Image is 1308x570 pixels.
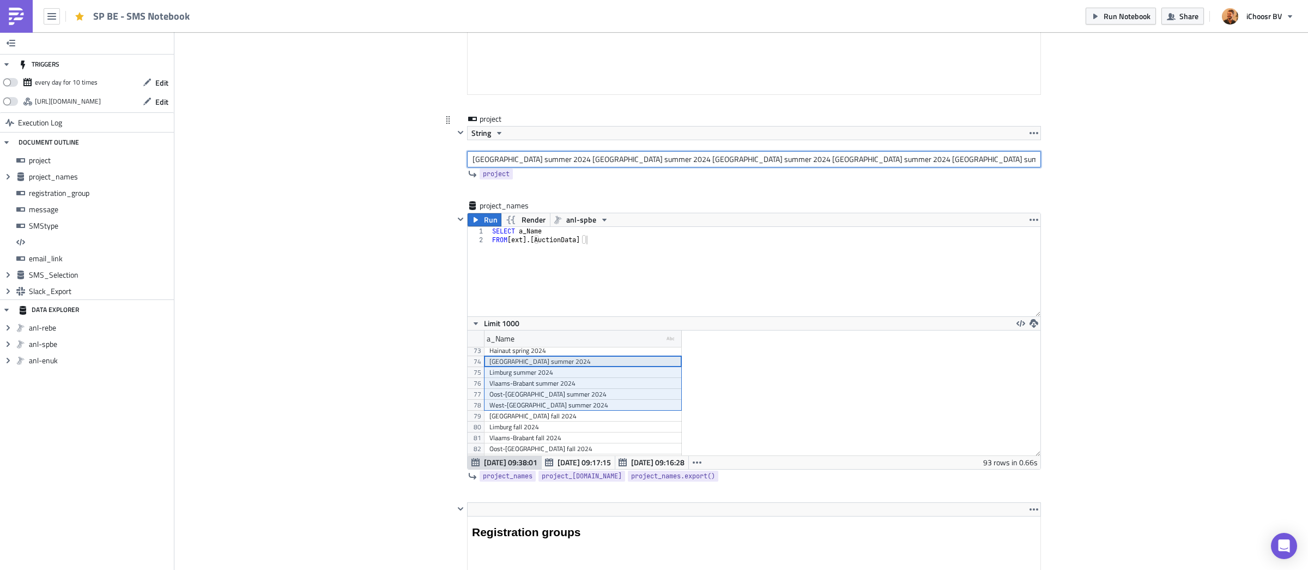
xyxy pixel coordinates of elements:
div: https://pushmetrics.io/api/v1/report/75rQK9JlZ4/webhook?token=0cb4af96c53e42469b98bf3f00bd7ded [35,93,101,110]
span: project [483,169,510,179]
span: project_names [483,471,532,482]
button: [DATE] 09:38:01 [468,456,542,469]
button: Run [468,213,501,226]
button: anl-spbe [550,213,613,226]
span: registration_group [29,188,171,198]
button: Hide content [454,126,467,139]
div: every day for 10 times [35,74,98,91]
span: SP BE - SMS Notebook [93,10,191,22]
span: Run Notebook [1104,10,1150,22]
button: [DATE] 09:17:15 [541,456,615,469]
div: TRIGGERS [19,55,59,74]
div: 1 [468,227,490,236]
body: Rich Text Area. Press ALT-0 for help. [4,10,568,28]
button: Share [1161,8,1204,25]
span: email_link [29,254,171,263]
div: Vlaams-Brabant summer 2024 [489,378,676,389]
div: DATA EXPLORER [19,300,79,320]
span: [DATE] 09:38:01 [484,457,537,468]
body: Rich Text Area. Press ALT-0 for help. [4,4,568,22]
div: [GEOGRAPHIC_DATA] summer 2024 [489,356,676,367]
h1: Parameters for SMS selection [4,10,568,28]
h2: Project [4,9,568,22]
span: Execution Log [18,113,62,133]
div: Limburg fall 2024 [489,422,676,433]
button: Edit [137,74,174,91]
div: Oost-[GEOGRAPHIC_DATA] summer 2024 [489,389,676,400]
button: Render [501,213,550,226]
body: Rich Text Area. Press ALT-0 for help. [4,9,568,22]
div: Limburg summer 2024 [489,367,676,378]
iframe: Rich Text Area [468,16,1040,94]
div: [GEOGRAPHIC_DATA] fall 2024 [489,411,676,422]
a: project [480,169,513,179]
span: anl-spbe [566,213,596,226]
div: West-[GEOGRAPHIC_DATA] fall 2024 [489,454,676,465]
span: project [29,155,171,165]
div: West-[GEOGRAPHIC_DATA] summer 2024 [489,400,676,411]
button: Edit [137,93,174,110]
a: project_names.export() [628,471,718,482]
button: Run Notebook [1086,8,1156,25]
div: Oost-[GEOGRAPHIC_DATA] fall 2024 [489,443,676,454]
button: iChoosr BV [1215,4,1300,28]
span: SMS_Selection [29,270,171,280]
img: PushMetrics [8,8,25,25]
div: 93 rows in 0.66s [983,456,1038,469]
button: Hide content [454,213,467,226]
span: project_names [480,200,530,211]
button: String [468,127,507,140]
span: project [480,113,523,124]
span: message [29,205,171,214]
span: Share [1179,10,1198,22]
p: Adjust the parameters for your SMS selection, once they have all been filled in you can press the... [4,4,568,22]
span: project_[DOMAIN_NAME] [542,471,622,482]
button: [DATE] 09:16:28 [615,456,689,469]
div: Open Intercom Messenger [1271,533,1297,559]
div: DOCUMENT OUTLINE [19,133,79,152]
span: anl-spbe [29,339,171,349]
div: Vlaams-Brabant fall 2024 [489,433,676,443]
span: iChoosr BV [1246,10,1282,22]
span: project_names.export() [631,471,715,482]
a: project_[DOMAIN_NAME] [538,471,625,482]
span: Run [484,213,498,226]
span: Slack_Export [29,286,171,296]
span: project_names [29,172,171,182]
img: Avatar [1221,7,1239,26]
span: Edit [155,77,168,88]
button: Hide content [454,502,467,515]
span: [DATE] 09:16:28 [631,457,685,468]
span: [DATE] 09:17:15 [558,457,611,468]
span: String [471,127,491,140]
span: Edit [155,96,168,107]
span: anl-rebe [29,323,171,333]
